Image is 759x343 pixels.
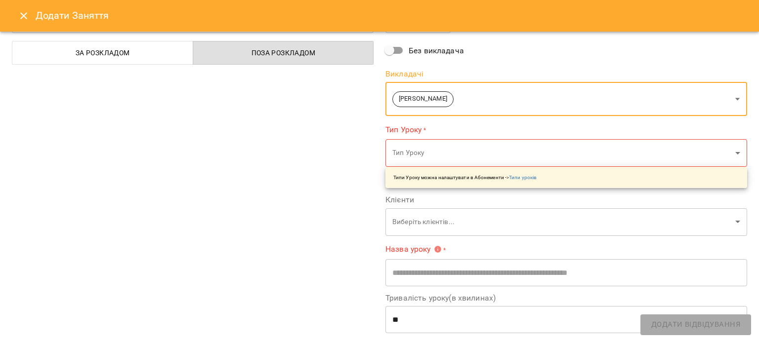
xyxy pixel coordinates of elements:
p: Тип Уроку [392,148,731,158]
div: Тип Уроку [385,139,747,167]
button: За розкладом [12,41,193,65]
label: Клієнти [385,196,747,204]
svg: Вкажіть назву уроку або виберіть клієнтів [434,245,442,253]
div: [PERSON_NAME] [385,82,747,116]
label: Тип Уроку [385,124,747,135]
button: Close [12,4,36,28]
label: Тривалість уроку(в хвилинах) [385,294,747,302]
p: Виберіть клієнтів... [392,217,731,227]
p: Типи Уроку можна налаштувати в Абонементи -> [393,174,537,181]
label: Викладачі [385,70,747,78]
h6: Додати Заняття [36,8,747,23]
span: Поза розкладом [199,47,368,59]
span: Назва уроку [385,245,442,253]
span: [PERSON_NAME] [393,94,453,104]
div: Виберіть клієнтів... [385,208,747,236]
a: Типи уроків [509,175,537,180]
button: Поза розкладом [193,41,374,65]
span: За розкладом [18,47,187,59]
span: Без викладача [409,45,464,57]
